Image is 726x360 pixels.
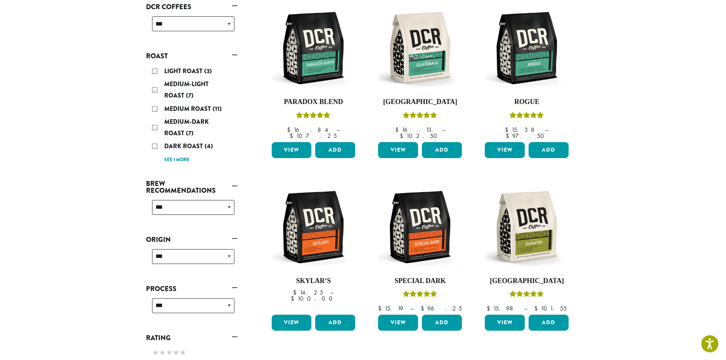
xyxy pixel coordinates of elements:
button: Add [529,142,569,158]
bdi: 14.25 [293,288,323,296]
h4: Paradox Blend [270,98,357,106]
a: View [272,315,312,331]
img: DCR-12oz-Skylars-Stock-scaled.png [269,183,357,271]
span: $ [505,126,511,134]
h4: Skylar’s [270,277,357,285]
span: $ [287,126,293,134]
a: Roast [146,50,237,62]
a: Process [146,282,237,295]
span: Dark Roast [164,142,205,150]
span: (7) [186,91,194,100]
bdi: 102.50 [400,132,441,140]
div: Rated 5.00 out of 5 [510,290,544,301]
span: $ [293,288,300,296]
bdi: 100.00 [291,294,336,302]
div: Rated 5.00 out of 5 [403,290,437,301]
div: DCR Coffees [146,13,237,40]
div: Rated 5.00 out of 5 [296,111,330,122]
a: Skylar’s [270,183,357,312]
span: ★ [173,347,179,358]
img: DCR-12oz-Special-Dark-Stock-scaled.png [376,183,464,271]
a: Brew Recommendations [146,177,237,197]
img: DCR-12oz-FTO-Guatemala-Stock-scaled.png [376,4,464,92]
img: DCR-12oz-Paradox-Blend-Stock-scaled.png [269,4,357,92]
span: – [337,126,340,134]
bdi: 15.38 [505,126,538,134]
a: View [485,315,525,331]
div: Origin [146,246,237,273]
span: – [524,304,527,312]
span: ★ [166,347,173,358]
span: Medium Roast [164,104,213,113]
span: $ [421,304,427,312]
a: Special DarkRated 5.00 out of 5 [376,183,464,312]
img: DCR-12oz-Sumatra-Stock-scaled.png [483,183,571,271]
span: Medium-Light Roast [164,80,208,100]
button: Add [315,315,355,331]
span: $ [378,304,385,312]
button: Add [529,315,569,331]
span: Light Roast [164,67,204,75]
span: (3) [204,67,212,75]
bdi: 107.25 [290,132,337,140]
button: Add [422,315,462,331]
div: Brew Recommendations [146,197,237,224]
a: Paradox BlendRated 5.00 out of 5 [270,4,357,139]
span: – [442,126,445,134]
img: DCR-12oz-Rogue-Stock-scaled.png [483,4,571,92]
span: ★ [179,347,186,358]
div: Process [146,295,237,322]
span: Medium-Dark Roast [164,117,209,138]
a: View [485,142,525,158]
div: Roast [146,62,237,168]
span: – [545,126,548,134]
bdi: 101.55 [534,304,567,312]
bdi: 16.84 [287,126,329,134]
span: $ [487,304,493,312]
a: [GEOGRAPHIC_DATA]Rated 5.00 out of 5 [483,183,571,312]
bdi: 97.50 [506,132,548,140]
span: $ [290,132,296,140]
span: – [330,288,333,296]
a: Rating [146,331,237,344]
a: View [378,315,418,331]
span: $ [534,304,541,312]
bdi: 15.19 [378,304,403,312]
span: (11) [213,104,222,113]
span: $ [400,132,406,140]
div: Rated 5.00 out of 5 [403,111,437,122]
button: Add [422,142,462,158]
bdi: 16.13 [395,126,434,134]
a: DCR Coffees [146,0,237,13]
h4: [GEOGRAPHIC_DATA] [483,277,571,285]
a: [GEOGRAPHIC_DATA]Rated 5.00 out of 5 [376,4,464,139]
bdi: 15.98 [487,304,517,312]
span: $ [291,294,297,302]
span: (7) [186,129,194,138]
a: View [272,142,312,158]
span: $ [395,126,402,134]
div: Rated 5.00 out of 5 [510,111,544,122]
h4: [GEOGRAPHIC_DATA] [376,98,464,106]
span: – [410,304,413,312]
a: Origin [146,233,237,246]
span: $ [506,132,512,140]
button: Add [315,142,355,158]
a: RogueRated 5.00 out of 5 [483,4,571,139]
h4: Special Dark [376,277,464,285]
bdi: 96.25 [421,304,462,312]
h4: Rogue [483,98,571,106]
a: View [378,142,418,158]
span: ★ [159,347,166,358]
a: See 1 more [164,156,189,164]
span: ★ [152,347,159,358]
span: (4) [205,142,213,150]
